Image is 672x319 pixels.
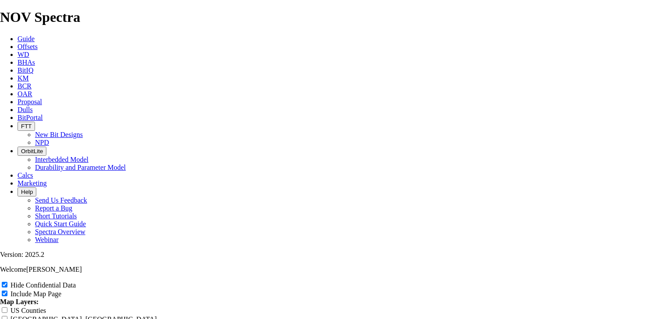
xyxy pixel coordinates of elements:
[21,189,33,195] span: Help
[35,212,77,220] a: Short Tutorials
[17,122,35,131] button: FTT
[17,51,29,58] a: WD
[17,90,32,98] a: OAR
[10,290,61,298] label: Include Map Page
[35,220,86,228] a: Quick Start Guide
[17,98,42,105] a: Proposal
[10,281,76,289] label: Hide Confidential Data
[35,164,126,171] a: Durability and Parameter Model
[35,236,59,243] a: Webinar
[35,131,83,138] a: New Bit Designs
[21,148,43,154] span: OrbitLite
[17,74,29,82] a: KM
[17,67,33,74] a: BitIQ
[35,228,85,235] a: Spectra Overview
[17,82,31,90] a: BCR
[17,172,33,179] a: Calcs
[17,43,38,50] a: Offsets
[35,139,49,146] a: NPD
[35,196,87,204] a: Send Us Feedback
[35,204,72,212] a: Report a Bug
[35,156,88,163] a: Interbedded Model
[17,187,36,196] button: Help
[17,59,35,66] a: BHAs
[17,147,46,156] button: OrbitLite
[17,35,35,42] a: Guide
[21,123,31,130] span: FTT
[26,266,82,273] span: [PERSON_NAME]
[10,307,46,314] label: US Counties
[17,179,47,187] a: Marketing
[17,114,43,121] a: BitPortal
[17,106,33,113] a: Dulls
